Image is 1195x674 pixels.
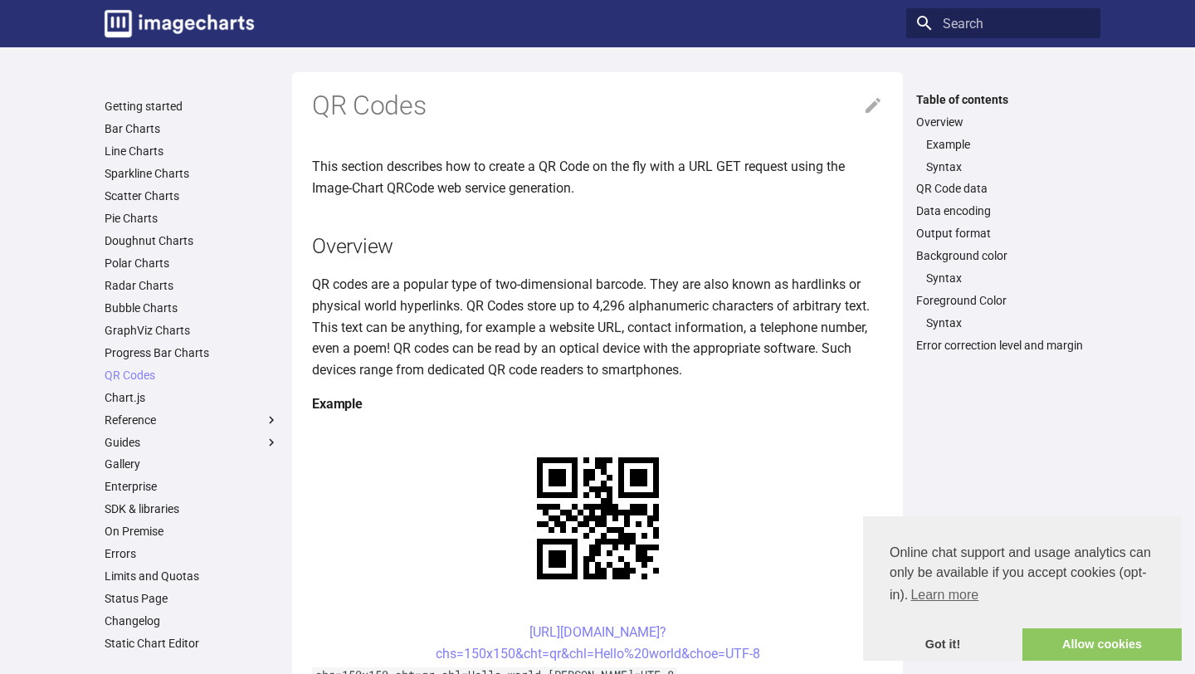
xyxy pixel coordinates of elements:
[906,8,1100,38] input: Search
[105,636,279,651] a: Static Chart Editor
[863,628,1022,662] a: dismiss cookie message
[105,166,279,181] a: Sparkline Charts
[312,274,883,380] p: QR codes are a popular type of two-dimensional barcode. They are also known as hardlinks or physi...
[916,203,1090,218] a: Data encoding
[436,624,760,662] a: [URL][DOMAIN_NAME]?chs=150x150&cht=qr&chl=Hello%20world&choe=UTF-8
[105,188,279,203] a: Scatter Charts
[926,315,1090,330] a: Syntax
[105,546,279,561] a: Errors
[908,583,981,608] a: learn more about cookies
[105,256,279,271] a: Polar Charts
[926,137,1090,152] a: Example
[105,278,279,293] a: Radar Charts
[916,271,1090,286] nav: Background color
[906,92,1100,354] nav: Table of contents
[105,368,279,383] a: QR Codes
[105,300,279,315] a: Bubble Charts
[105,323,279,338] a: GraphViz Charts
[105,479,279,494] a: Enterprise
[105,524,279,539] a: On Premise
[312,393,883,415] h4: Example
[916,226,1090,241] a: Output format
[105,569,279,584] a: Limits and Quotas
[312,232,883,261] h2: Overview
[906,92,1100,107] label: Table of contents
[105,413,279,427] label: Reference
[916,338,1090,353] a: Error correction level and margin
[105,390,279,405] a: Chart.js
[105,613,279,628] a: Changelog
[98,3,261,44] a: Image-Charts documentation
[508,428,688,608] img: chart
[890,543,1155,608] span: Online chat support and usage analytics can only be available if you accept cookies (opt-in).
[105,435,279,450] label: Guides
[312,156,883,198] p: This section describes how to create a QR Code on the fly with a URL GET request using the Image-...
[105,501,279,516] a: SDK & libraries
[105,10,254,37] img: logo
[105,211,279,226] a: Pie Charts
[312,89,883,124] h1: QR Codes
[916,137,1090,174] nav: Overview
[105,144,279,159] a: Line Charts
[105,345,279,360] a: Progress Bar Charts
[105,121,279,136] a: Bar Charts
[916,293,1090,308] a: Foreground Color
[916,115,1090,129] a: Overview
[863,516,1182,661] div: cookieconsent
[916,248,1090,263] a: Background color
[105,457,279,471] a: Gallery
[105,99,279,114] a: Getting started
[105,591,279,606] a: Status Page
[916,181,1090,196] a: QR Code data
[926,271,1090,286] a: Syntax
[926,159,1090,174] a: Syntax
[1022,628,1182,662] a: allow cookies
[105,233,279,248] a: Doughnut Charts
[916,315,1090,330] nav: Foreground Color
